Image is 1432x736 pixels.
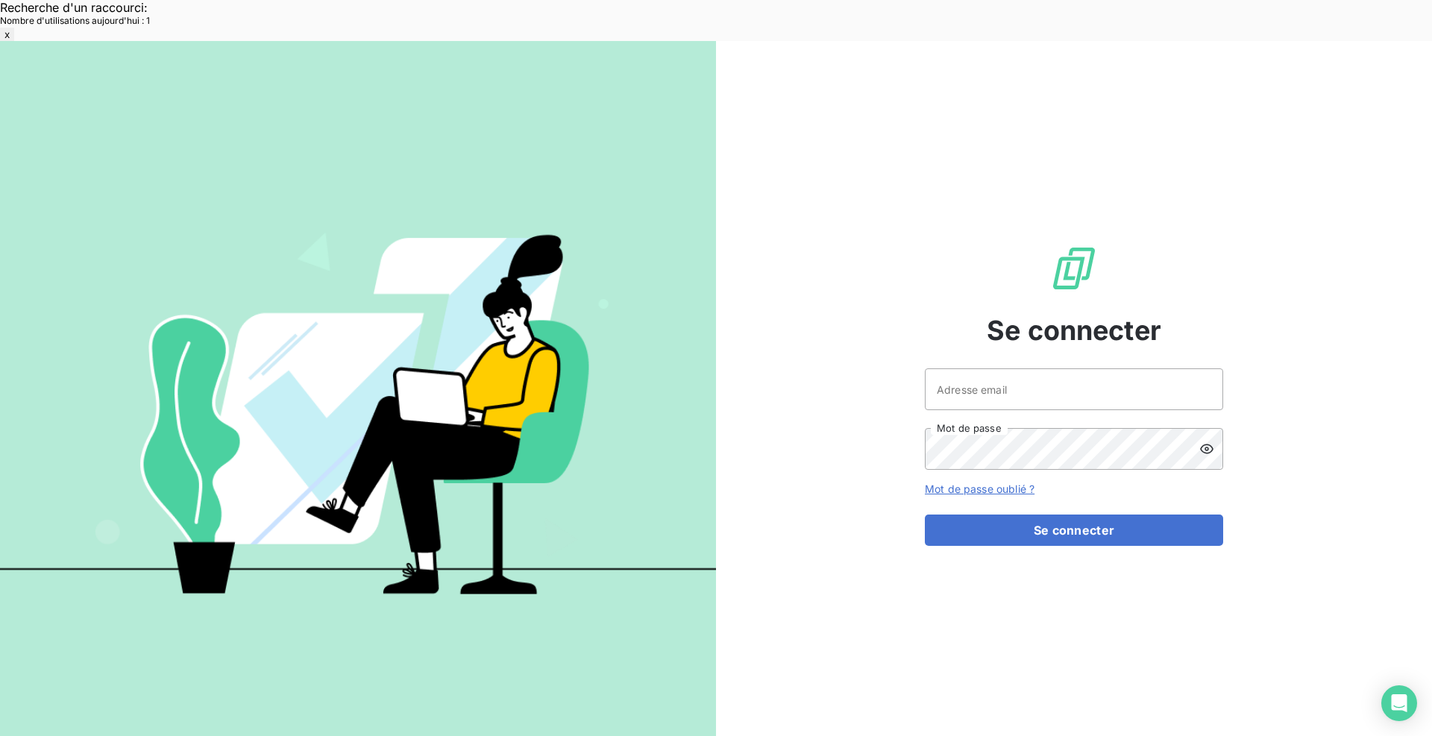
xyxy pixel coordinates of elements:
input: placeholder [925,368,1223,410]
div: Open Intercom Messenger [1381,685,1417,721]
span: Se connecter [987,310,1161,350]
button: Se connecter [925,515,1223,546]
a: Mot de passe oublié ? [925,482,1034,495]
img: Logo LeanPay [1050,245,1098,292]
